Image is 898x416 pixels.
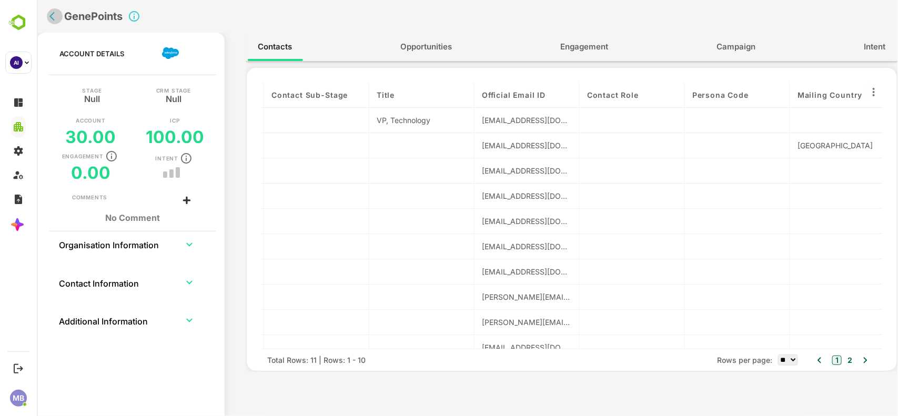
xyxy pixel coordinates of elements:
div: [PERSON_NAME][EMAIL_ADDRESS][PERSON_NAME][DOMAIN_NAME] [445,317,535,328]
div: VP, Technology [340,115,430,126]
span: Contact Role [550,90,602,99]
button: Logout [11,361,25,376]
div: [EMAIL_ADDRESS][DOMAIN_NAME] [445,165,535,176]
span: Persona Code [655,90,712,99]
button: trend [145,171,148,174]
div: Total Rows: 11 | Rows: 1 - 10 [230,354,329,366]
p: Engagement [25,154,67,159]
div: Comments [35,194,70,202]
div: [EMAIL_ADDRESS][DOMAIN_NAME] [445,216,535,227]
svg: Click to close Account details panel [91,10,104,23]
button: expand row [145,237,160,252]
span: Intent [828,40,849,54]
table: collapsible table [22,231,170,346]
div: [EMAIL_ADDRESS][DOMAIN_NAME] [445,140,535,151]
img: BambooboxLogoMark.f1c84d78b4c51b1a7b5f700c9845e183.svg [5,13,32,33]
span: Title [340,90,358,99]
th: Additional Information [22,308,135,333]
div: MB [10,390,27,407]
div: [EMAIL_ADDRESS][DOMAIN_NAME] [445,342,535,353]
th: Organisation Information [22,231,135,257]
h2: GenePoints [27,10,86,23]
span: Contacts [221,40,256,54]
span: Campaign [680,40,719,54]
div: [PERSON_NAME][EMAIL_ADDRESS][DOMAIN_NAME] [445,291,535,302]
h5: 100.00 [109,127,167,147]
th: Contact Information [22,270,135,295]
span: Mailing Country [761,90,826,99]
div: [EMAIL_ADDRESS][DOMAIN_NAME] [445,190,535,201]
span: Official Email ID [445,90,509,99]
button: back [10,8,26,24]
p: CRM Stage [119,88,154,93]
p: Stage [45,88,65,93]
p: ICP [133,118,143,123]
span: Contact Sub-Stage [235,90,311,99]
img: salesforce.png [125,45,142,62]
div: [EMAIL_ADDRESS][DOMAIN_NAME] [445,115,535,126]
h5: 30.00 [29,127,79,147]
div: [EMAIL_ADDRESS][DOMAIN_NAME] [445,266,535,277]
p: Intent [118,156,142,161]
h5: Null [129,93,145,102]
p: Account [39,118,69,123]
h5: 0.00 [34,163,74,183]
button: 2 [808,354,815,366]
button: expand row [145,312,160,328]
span: Engagement [524,40,572,54]
h5: Null [47,93,63,102]
span: Opportunities [364,40,416,54]
div: AI [10,56,23,69]
button: 1 [795,356,805,365]
div: [EMAIL_ADDRESS][DOMAIN_NAME] [445,241,535,252]
button: expand row [145,275,160,290]
span: Rows per page: [681,354,736,366]
div: full width tabs example [209,33,861,61]
p: Account Details [23,49,87,58]
h1: No Comment [35,213,157,223]
div: [GEOGRAPHIC_DATA] [761,140,851,151]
